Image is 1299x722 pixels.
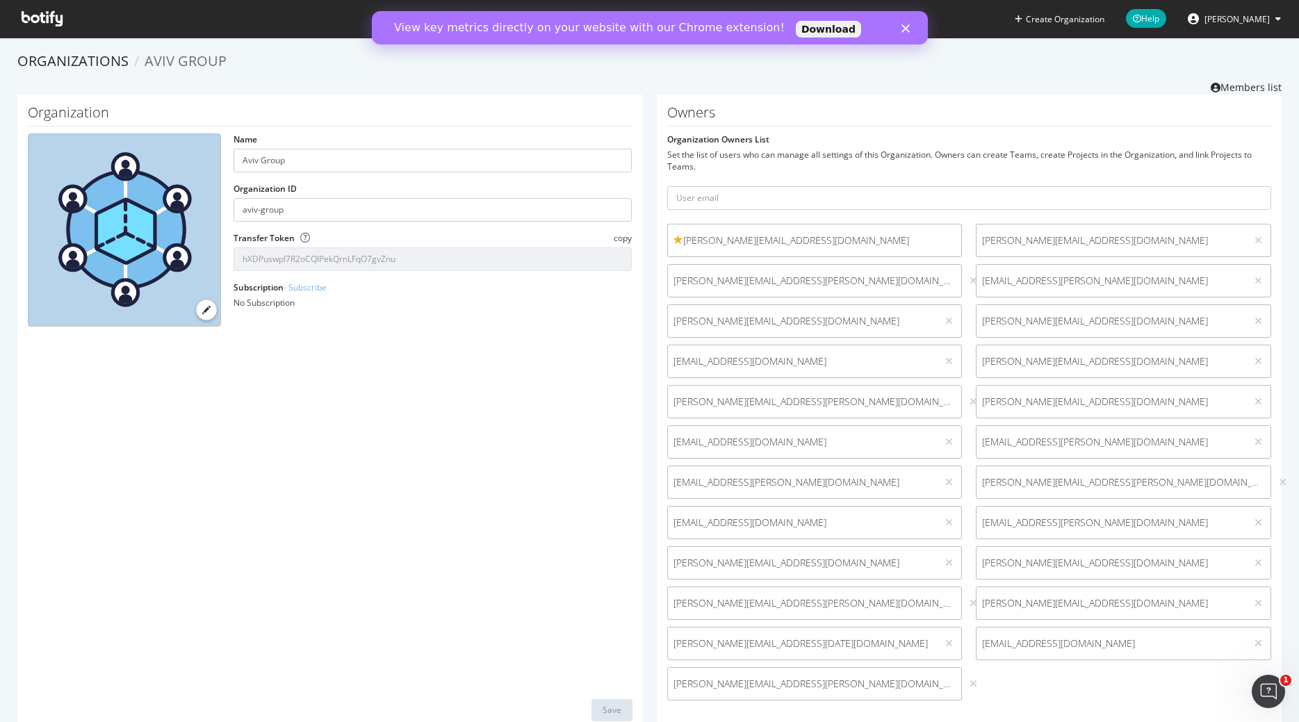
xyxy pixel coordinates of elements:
span: [PERSON_NAME][EMAIL_ADDRESS][PERSON_NAME][DOMAIN_NAME] [673,395,956,409]
span: [EMAIL_ADDRESS][DOMAIN_NAME] [673,516,932,530]
ol: breadcrumbs [17,51,1282,72]
button: Save [591,699,632,721]
iframe: Intercom live chat bannière [372,11,928,44]
h1: Organization [28,105,632,126]
div: Save [603,704,621,716]
label: Transfer Token [234,232,295,244]
span: [PERSON_NAME][EMAIL_ADDRESS][PERSON_NAME][DOMAIN_NAME] [673,677,956,691]
span: Aviv Group [145,51,227,70]
span: [PERSON_NAME][EMAIL_ADDRESS][DOMAIN_NAME] [982,395,1241,409]
span: [EMAIL_ADDRESS][DOMAIN_NAME] [673,354,932,368]
span: [PERSON_NAME][EMAIL_ADDRESS][PERSON_NAME][DOMAIN_NAME] [673,596,956,610]
label: Organization ID [234,183,297,195]
span: [PERSON_NAME][EMAIL_ADDRESS][PERSON_NAME][DOMAIN_NAME] [982,475,1265,489]
span: [PERSON_NAME][EMAIL_ADDRESS][DOMAIN_NAME] [982,354,1241,368]
span: [EMAIL_ADDRESS][DOMAIN_NAME] [982,637,1241,650]
a: Members list [1211,77,1282,95]
span: [PERSON_NAME][EMAIL_ADDRESS][PERSON_NAME][DOMAIN_NAME] [673,274,956,288]
input: name [234,149,632,172]
span: [PERSON_NAME][EMAIL_ADDRESS][DOMAIN_NAME] [673,314,932,328]
label: Subscription [234,281,327,293]
span: [EMAIL_ADDRESS][PERSON_NAME][DOMAIN_NAME] [982,274,1241,288]
span: [PERSON_NAME][EMAIL_ADDRESS][DOMAIN_NAME] [982,556,1241,570]
label: Name [234,133,257,145]
span: [EMAIL_ADDRESS][PERSON_NAME][DOMAIN_NAME] [673,475,932,489]
iframe: Intercom live chat [1252,675,1285,708]
a: Organizations [17,51,129,70]
input: User email [667,186,1272,210]
span: copy [614,232,632,244]
input: Organization ID [234,198,632,222]
button: [PERSON_NAME] [1177,8,1292,30]
span: [EMAIL_ADDRESS][PERSON_NAME][DOMAIN_NAME] [982,516,1241,530]
div: Fermer [530,13,544,21]
div: No Subscription [234,297,632,309]
label: Organization Owners List [667,133,769,145]
span: [EMAIL_ADDRESS][PERSON_NAME][DOMAIN_NAME] [982,435,1241,449]
span: [PERSON_NAME][EMAIL_ADDRESS][DOMAIN_NAME] [673,233,956,247]
span: [EMAIL_ADDRESS][DOMAIN_NAME] [673,435,932,449]
div: Set the list of users who can manage all settings of this Organization. Owners can create Teams, ... [667,149,1272,172]
span: [PERSON_NAME][EMAIL_ADDRESS][DOMAIN_NAME] [673,556,932,570]
a: - Subscribe [284,281,327,293]
span: Kevin Alvaro [1204,13,1270,25]
span: [PERSON_NAME][EMAIL_ADDRESS][DOMAIN_NAME] [982,596,1241,610]
span: [PERSON_NAME][EMAIL_ADDRESS][DATE][DOMAIN_NAME] [673,637,932,650]
span: [PERSON_NAME][EMAIL_ADDRESS][DOMAIN_NAME] [982,314,1241,328]
span: [PERSON_NAME][EMAIL_ADDRESS][DOMAIN_NAME] [982,233,1241,247]
span: 1 [1280,675,1291,686]
h1: Owners [667,105,1272,126]
span: Help [1126,9,1166,28]
button: Create Organization [1014,13,1105,26]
